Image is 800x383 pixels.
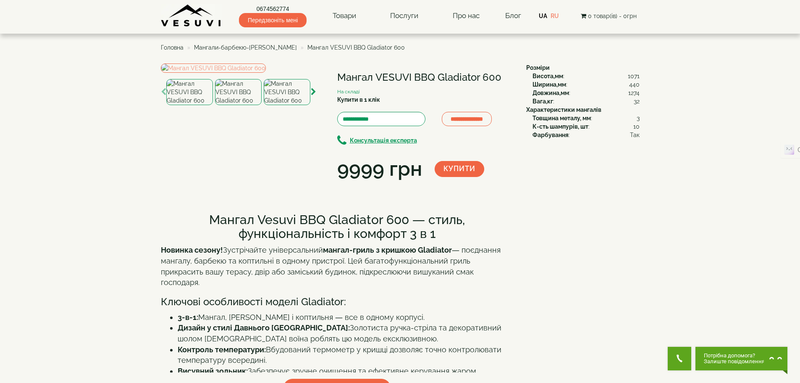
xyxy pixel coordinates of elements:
[382,6,427,26] a: Послуги
[539,13,547,19] a: UA
[178,312,514,323] li: Мангал, [PERSON_NAME] і коптильня — все в одному корпусі.
[178,345,266,354] strong: Контроль температури:
[264,79,310,105] img: Мангал VESUVI BBQ Gladiator 600
[178,366,514,377] li: Забезпечує зручне очищення та ефективне керування жаром.
[634,97,640,106] span: 32
[532,72,640,80] div: :
[307,44,405,51] span: Мангал VESUVI BBQ Gladiator 600
[161,44,184,51] a: Головна
[532,89,640,97] div: :
[630,131,640,139] span: Так
[178,367,248,375] strong: Висувний зольник:
[178,344,514,366] li: Вбудований термометр у кришці дозволяє точно контролювати температуру всередині.
[239,5,307,13] a: 0674562774
[532,131,640,139] div: :
[178,323,350,332] strong: Дизайн у стилі Давнього [GEOGRAPHIC_DATA]:
[704,353,765,359] span: Потрібна допомога?
[695,347,787,370] button: Chat button
[532,97,640,106] div: :
[633,122,640,131] span: 10
[444,6,488,26] a: Про нас
[551,13,559,19] a: RU
[337,72,514,83] h1: Мангал VESUVI BBQ Gladiator 600
[532,98,553,105] b: Вага,кг
[629,80,640,89] span: 440
[578,11,639,21] button: 0 товар(ів) - 0грн
[532,80,640,89] div: :
[178,322,514,344] li: Золотиста ручка-стріла та декоративний шолом [DEMOGRAPHIC_DATA] воїна роблять цю модель ексклюзив...
[704,359,765,365] span: Залиште повідомлення
[323,246,452,254] strong: мангал-гриль з кришкою Gladiator
[532,115,591,122] b: Товщина металу, мм
[532,114,640,122] div: :
[532,81,566,88] b: Ширина,мм
[532,132,569,138] b: Фарбування
[350,137,417,144] b: Консультація експерта
[628,89,640,97] span: 1274
[337,89,360,95] small: На складі
[628,72,640,80] span: 1071
[637,114,640,122] span: 3
[505,11,521,20] a: Блог
[161,213,514,240] h2: Мангал Vesuvi BBQ Gladiator 600 — стиль, функціональність і комфорт 3 в 1
[161,296,514,307] h3: Ключові особливості моделі Gladiator:
[161,245,514,288] p: Зустрічайте універсальний — поєднання мангалу, барбекю та коптильні в одному пристрої. Цей багато...
[526,106,601,113] b: Характеристики мангалів
[532,122,640,131] div: :
[532,123,588,130] b: К-сть шампурів, шт
[337,95,380,104] label: Купити в 1 клік
[324,6,365,26] a: Товари
[178,313,198,322] strong: 3-в-1:
[166,79,213,105] img: Мангал VESUVI BBQ Gladiator 600
[161,246,223,254] strong: Новинка сезону!
[337,155,422,183] div: 9999 грн
[194,44,297,51] a: Мангали-барбекю-[PERSON_NAME]
[526,64,550,71] b: Розміри
[161,4,222,27] img: Завод VESUVI
[532,90,569,96] b: Довжина,мм
[588,13,637,19] span: 0 товар(ів) - 0грн
[239,13,307,27] span: Передзвоніть мені
[532,73,563,79] b: Висота,мм
[215,79,262,105] img: Мангал VESUVI BBQ Gladiator 600
[161,63,266,73] img: Мангал VESUVI BBQ Gladiator 600
[668,347,691,370] button: Get Call button
[435,161,484,177] button: Купити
